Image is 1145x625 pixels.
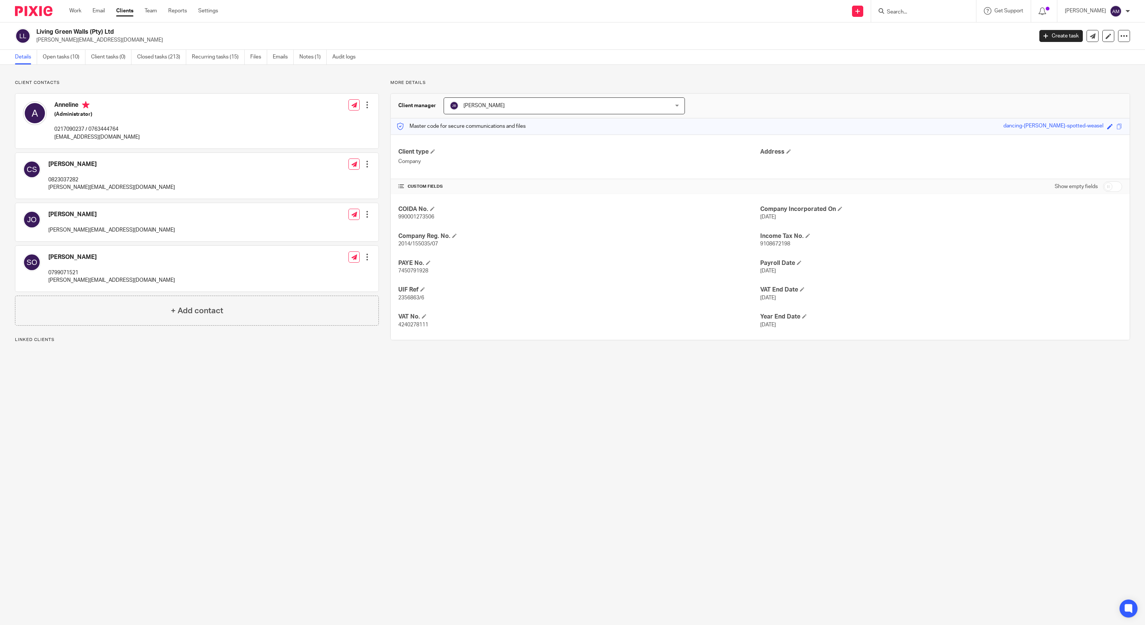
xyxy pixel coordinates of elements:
a: Closed tasks (213) [137,50,186,64]
h4: Payroll Date [760,259,1122,267]
a: Work [69,7,81,15]
span: [DATE] [760,322,776,327]
a: Notes (1) [299,50,327,64]
span: 2356863/6 [398,295,424,301]
img: svg%3E [15,28,31,44]
input: Search [886,9,954,16]
span: [DATE] [760,268,776,274]
a: Create task [1039,30,1083,42]
p: [PERSON_NAME][EMAIL_ADDRESS][DOMAIN_NAME] [48,277,175,284]
h4: [PERSON_NAME] [48,160,175,168]
h4: [PERSON_NAME] [48,211,175,218]
span: 2014/155035/07 [398,241,438,247]
p: 0823037282 [48,176,175,184]
a: Details [15,50,37,64]
h4: UIF Ref [398,286,760,294]
h4: CUSTOM FIELDS [398,184,760,190]
h4: Client type [398,148,760,156]
h4: PAYE No. [398,259,760,267]
p: [PERSON_NAME][EMAIL_ADDRESS][DOMAIN_NAME] [48,226,175,234]
img: svg%3E [450,101,459,110]
p: 0217090237 / 0763444764 [54,126,140,133]
p: [PERSON_NAME][EMAIL_ADDRESS][DOMAIN_NAME] [36,36,1028,44]
div: dancing-[PERSON_NAME]-spotted-weasel [1003,122,1103,131]
h4: [PERSON_NAME] [48,253,175,261]
a: Files [250,50,267,64]
span: [DATE] [760,295,776,301]
p: Linked clients [15,337,379,343]
a: Reports [168,7,187,15]
p: Client contacts [15,80,379,86]
h5: (Administrator) [54,111,140,118]
span: 7450791928 [398,268,428,274]
label: Show empty fields [1055,183,1098,190]
a: Recurring tasks (15) [192,50,245,64]
h4: VAT End Date [760,286,1122,294]
a: Client tasks (0) [91,50,132,64]
span: [DATE] [760,214,776,220]
h4: + Add contact [171,305,223,317]
p: [PERSON_NAME][EMAIL_ADDRESS][DOMAIN_NAME] [48,184,175,191]
a: Settings [198,7,218,15]
h4: Year End Date [760,313,1122,321]
img: svg%3E [23,101,47,125]
a: Audit logs [332,50,361,64]
i: Primary [82,101,90,109]
h4: Anneline [54,101,140,111]
span: Get Support [994,8,1023,13]
h3: Client manager [398,102,436,109]
h2: Living Green Walls (Pty) Ltd [36,28,830,36]
p: 0799071521 [48,269,175,277]
p: Company [398,158,760,165]
p: [PERSON_NAME] [1065,7,1106,15]
a: Open tasks (10) [43,50,85,64]
h4: Company Reg. No. [398,232,760,240]
img: svg%3E [23,253,41,271]
span: 4240278111 [398,322,428,327]
a: Clients [116,7,133,15]
img: Pixie [15,6,52,16]
p: More details [390,80,1130,86]
span: 990001273506 [398,214,434,220]
a: Emails [273,50,294,64]
a: Team [145,7,157,15]
h4: COIDA No. [398,205,760,213]
h4: VAT No. [398,313,760,321]
span: [PERSON_NAME] [463,103,505,108]
img: svg%3E [23,160,41,178]
h4: Address [760,148,1122,156]
p: Master code for secure communications and files [396,123,526,130]
p: [EMAIL_ADDRESS][DOMAIN_NAME] [54,133,140,141]
span: 9108672198 [760,241,790,247]
h4: Income Tax No. [760,232,1122,240]
img: svg%3E [1110,5,1122,17]
img: svg%3E [23,211,41,229]
h4: Company Incorporated On [760,205,1122,213]
a: Email [93,7,105,15]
